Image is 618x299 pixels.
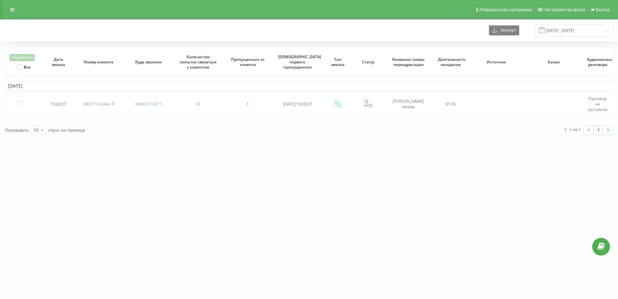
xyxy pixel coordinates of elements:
[438,57,463,67] span: Длительность ожидания
[48,127,85,133] span: строк на странице
[283,101,312,107] span: [DATE] 10:03:27
[497,28,516,33] span: Экспорт
[489,25,519,35] button: Экспорт
[587,57,609,67] span: Аудиозапись разговора
[17,64,31,70] label: Все
[33,127,39,133] div: 10
[5,127,29,133] span: Показывать
[278,54,317,70] span: [DEMOGRAPHIC_DATA] первого пропущенного
[596,7,609,12] span: Выход
[594,126,603,135] a: 1
[389,57,428,67] span: Название схемы переадресации
[179,54,218,70] span: Количество попыток связаться с клиентом
[228,57,267,67] span: Пропущенных от клиента
[83,101,110,107] a: 380671033448
[247,101,249,107] span: 1
[357,60,379,65] span: Статус
[479,7,532,12] span: Реферальная программа
[43,92,74,116] td: 10:03:27
[48,57,70,67] span: Дата звонка
[531,60,576,65] span: Канал
[543,7,585,12] span: Настройки профиля
[135,101,162,107] a: 380967214211
[197,101,199,107] span: 0
[129,60,168,65] span: Куда звонили
[564,126,581,133] div: 1 - 1 из 1
[79,60,118,65] span: Номер клиента
[588,96,607,112] span: Разговор не состоялся
[384,92,434,116] td: [PERSON_NAME] заказы
[5,81,613,91] td: [DATE]
[433,92,468,116] td: 01:20
[473,60,519,65] span: Источник
[327,57,349,67] span: Тип звонка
